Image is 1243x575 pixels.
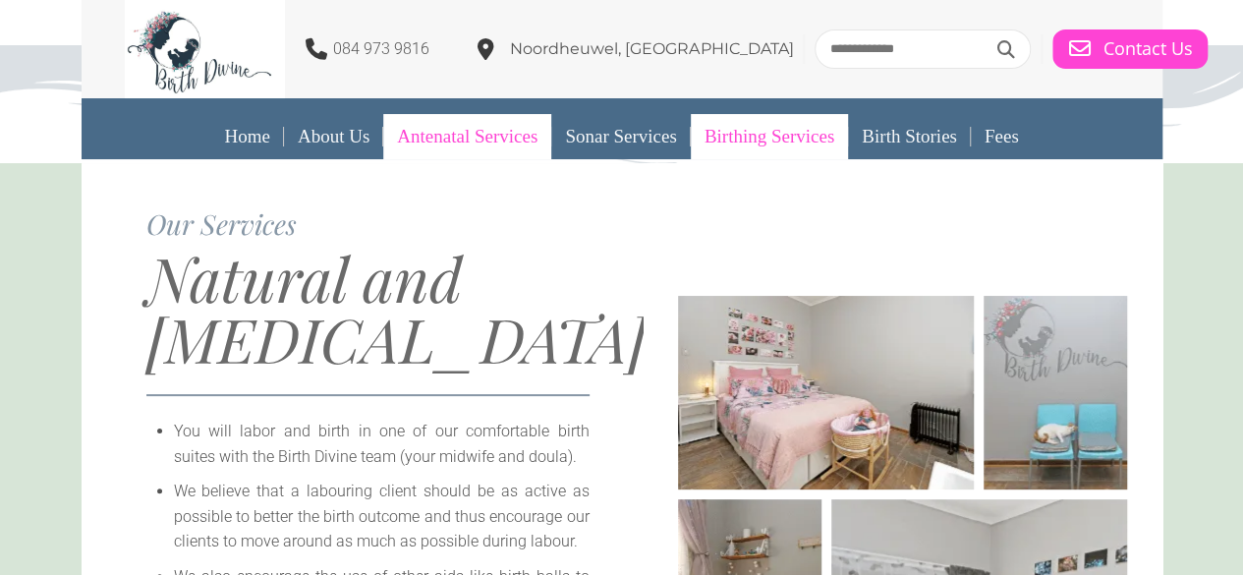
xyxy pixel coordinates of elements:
a: About Us [284,114,383,159]
span: Contact Us [1102,38,1192,60]
p: 084 973 9816 [333,36,429,62]
a: Birth Stories [848,114,971,159]
h1: Natural and [MEDICAL_DATA] [146,248,590,370]
li: We believe that a labouring client should be as active as possible to better the birth outcome an... [174,479,590,554]
span: Our Services [146,205,297,242]
a: Fees [971,114,1033,159]
a: Home [210,114,283,159]
span: Noordheuwel, [GEOGRAPHIC_DATA] [510,39,793,58]
a: Sonar Services [551,114,690,159]
a: Birthing Services [691,114,848,159]
a: Contact Us [1052,29,1208,69]
a: Antenatal Services [383,114,551,159]
li: You will labor and birth in one of our comfortable birth suites with the Birth Divine team (your ... [174,419,590,469]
